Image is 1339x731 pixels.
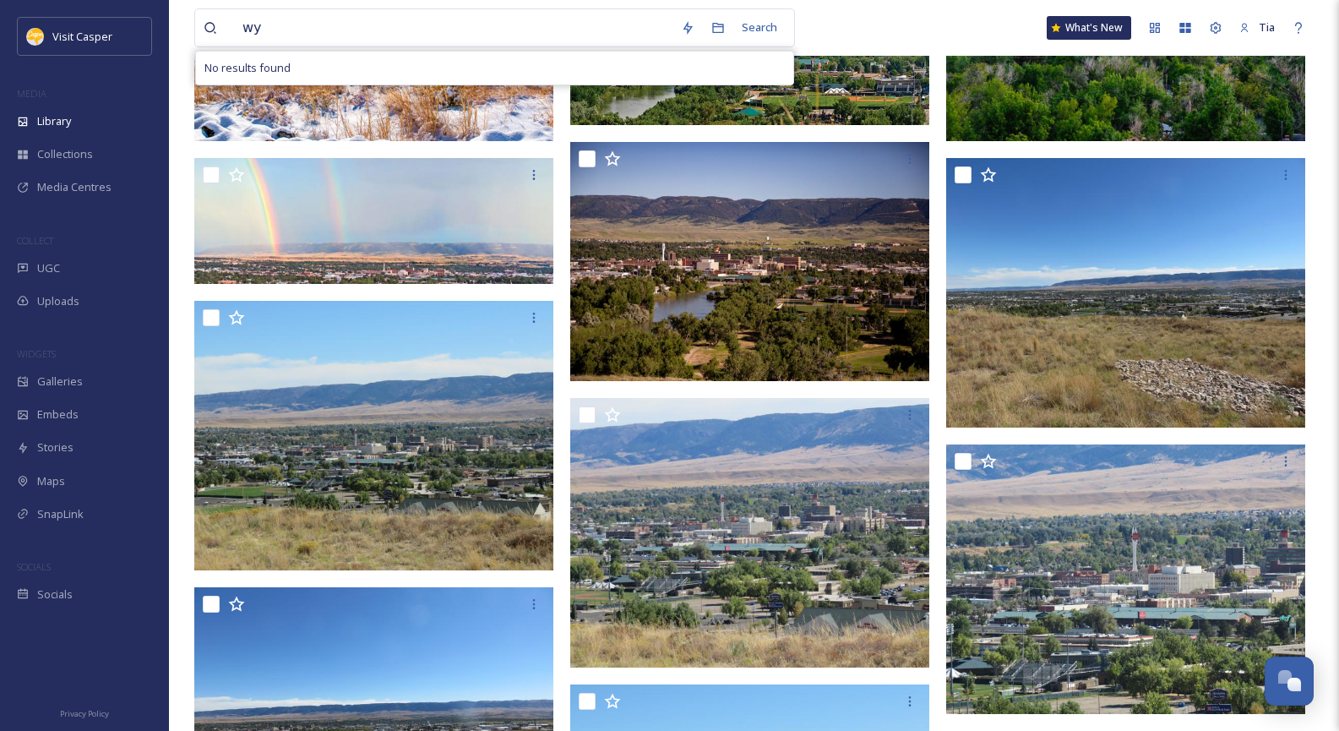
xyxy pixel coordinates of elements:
span: WIDGETS [17,347,56,360]
a: What's New [1047,16,1131,40]
img: City and Skyline Views 8.jpg [570,398,929,668]
img: City and Skyline Views 4.jpg [194,158,553,284]
input: Search your library [234,9,672,46]
span: UGC [37,260,60,276]
a: Privacy Policy [60,702,109,723]
span: Collections [37,146,93,162]
img: 155780.jpg [27,28,44,45]
span: No results found [204,60,291,76]
span: Maps [37,473,65,489]
span: Stories [37,439,73,456]
span: Socials [37,586,73,603]
img: City and Skyline Views 6.jpg [946,158,1305,428]
img: City and Skyline Views 5.jpg [570,142,929,382]
span: Media Centres [37,179,112,195]
span: Galleries [37,374,83,390]
span: SOCIALS [17,560,51,573]
span: COLLECT [17,234,53,247]
span: Tia [1259,19,1275,35]
span: Visit Casper [52,29,112,44]
span: Uploads [37,293,79,309]
a: Tia [1231,11,1283,44]
span: Embeds [37,406,79,423]
div: Search [733,11,786,44]
img: City and Skyline Views 7.jpg [194,301,553,570]
img: City and Skyline Views 9.jpg [946,445,1305,714]
span: MEDIA [17,87,46,100]
button: Open Chat [1265,657,1314,706]
span: Library [37,113,71,129]
span: Privacy Policy [60,708,109,719]
span: SnapLink [37,506,84,522]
